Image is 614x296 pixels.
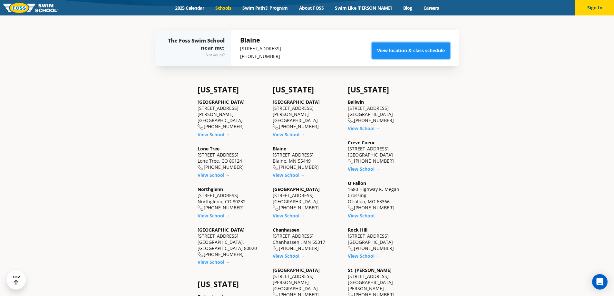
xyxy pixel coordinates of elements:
[348,227,416,252] div: [STREET_ADDRESS] [GEOGRAPHIC_DATA] [PHONE_NUMBER]
[348,166,380,172] a: View School →
[198,165,204,170] img: location-phone-o-icon.svg
[237,5,293,11] a: Swim Path® Program
[273,146,341,170] div: [STREET_ADDRESS] Blaine, MN 55449 [PHONE_NUMBER]
[418,5,444,11] a: Careers
[348,180,366,186] a: O'Fallon
[273,227,341,252] div: [STREET_ADDRESS] Chanhassen , MN 55317 [PHONE_NUMBER]
[198,205,204,211] img: location-phone-o-icon.svg
[348,159,354,164] img: location-phone-o-icon.svg
[240,36,281,45] h5: Blaine
[273,131,305,138] a: View School →
[348,99,364,105] a: Ballwin
[348,139,375,146] a: Creve Coeur
[198,186,266,211] div: [STREET_ADDRESS] Northglenn, CO 80232 [PHONE_NUMBER]
[348,213,380,219] a: View School →
[348,125,380,131] a: View School →
[198,99,245,105] a: [GEOGRAPHIC_DATA]
[273,186,320,192] a: [GEOGRAPHIC_DATA]
[198,146,266,170] div: [STREET_ADDRESS] Lone Tree, CO 80124 [PHONE_NUMBER]
[273,267,320,273] a: [GEOGRAPHIC_DATA]
[240,45,281,53] p: [STREET_ADDRESS]
[198,124,204,130] img: location-phone-o-icon.svg
[273,99,320,105] a: [GEOGRAPHIC_DATA]
[348,246,354,251] img: location-phone-o-icon.svg
[348,99,416,124] div: [STREET_ADDRESS] [GEOGRAPHIC_DATA] [PHONE_NUMBER]
[273,146,286,152] a: Blaine
[273,99,341,130] div: [STREET_ADDRESS][PERSON_NAME] [GEOGRAPHIC_DATA] [PHONE_NUMBER]
[293,5,329,11] a: About FOSS
[3,3,58,13] img: FOSS Swim School Logo
[168,37,225,59] div: The Foss Swim School near me:
[348,227,367,233] a: Rock Hill
[273,186,341,211] div: [STREET_ADDRESS] [GEOGRAPHIC_DATA] [PHONE_NUMBER]
[348,253,380,259] a: View School →
[348,267,392,273] a: St. [PERSON_NAME]
[273,124,279,130] img: location-phone-o-icon.svg
[273,227,299,233] a: Chanhassen
[198,259,230,265] a: View School →
[348,180,416,211] div: 1680 Highway K, Megan Crossing O'Fallon, MO 63366 [PHONE_NUMBER]
[198,213,230,219] a: View School →
[273,172,305,178] a: View School →
[198,227,266,258] div: [STREET_ADDRESS] [GEOGRAPHIC_DATA], [GEOGRAPHIC_DATA] 80020 [PHONE_NUMBER]
[168,51,225,59] div: Not yours?
[348,85,416,94] h4: [US_STATE]
[198,99,266,130] div: [STREET_ADDRESS][PERSON_NAME] [GEOGRAPHIC_DATA] [PHONE_NUMBER]
[198,252,204,257] img: location-phone-o-icon.svg
[592,274,608,290] div: Open Intercom Messenger
[198,131,230,138] a: View School →
[348,139,416,164] div: [STREET_ADDRESS] [GEOGRAPHIC_DATA] [PHONE_NUMBER]
[198,280,266,289] h4: [US_STATE]
[329,5,398,11] a: Swim Like [PERSON_NAME]
[170,5,210,11] a: 2025 Calendar
[198,85,266,94] h4: [US_STATE]
[273,253,305,259] a: View School →
[273,165,279,170] img: location-phone-o-icon.svg
[348,205,354,211] img: location-phone-o-icon.svg
[198,172,230,178] a: View School →
[240,53,281,60] p: [PHONE_NUMBER]
[13,275,20,285] div: TOP
[372,43,450,59] a: View location & class schedule
[273,246,279,251] img: location-phone-o-icon.svg
[198,146,219,152] a: Lone Tree
[273,205,279,211] img: location-phone-o-icon.svg
[273,213,305,219] a: View School →
[348,118,354,124] img: location-phone-o-icon.svg
[397,5,418,11] a: Blog
[210,5,237,11] a: Schools
[198,186,223,192] a: Northglenn
[198,227,245,233] a: [GEOGRAPHIC_DATA]
[273,85,341,94] h4: [US_STATE]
